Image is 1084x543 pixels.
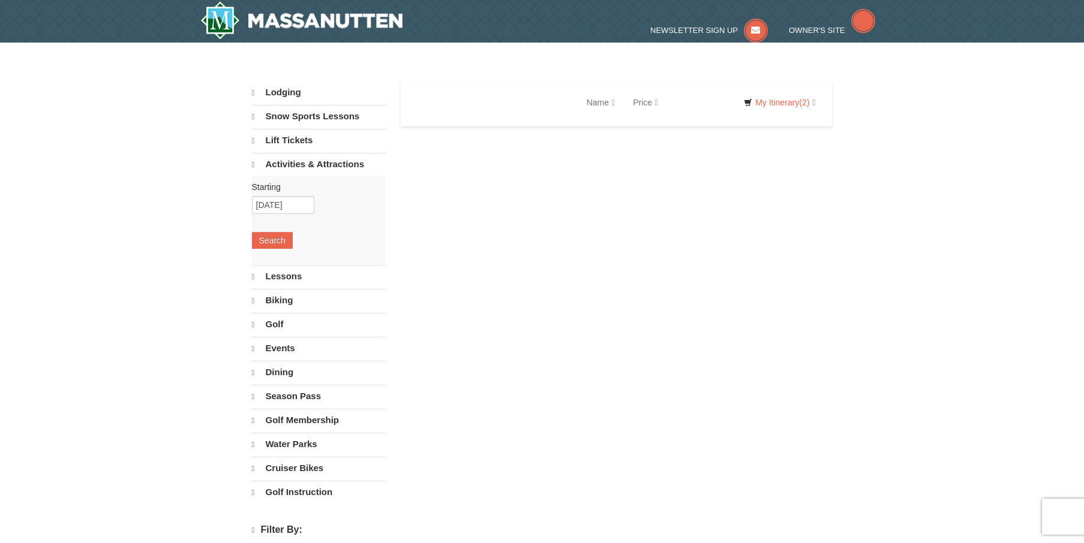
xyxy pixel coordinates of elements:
[252,181,377,193] label: Starting
[200,1,403,40] img: Massanutten Resort Logo
[252,433,386,455] a: Water Parks
[799,98,809,107] span: (2)
[252,457,386,479] a: Cruiser Bikes
[252,265,386,288] a: Lessons
[252,385,386,408] a: Season Pass
[252,153,386,176] a: Activities & Attractions
[578,90,624,114] a: Name
[736,93,823,111] a: My Itinerary(2)
[252,82,386,104] a: Lodging
[252,409,386,432] a: Golf Membership
[650,26,768,35] a: Newsletter Sign Up
[252,232,293,249] button: Search
[252,361,386,384] a: Dining
[650,26,738,35] span: Newsletter Sign Up
[252,289,386,312] a: Biking
[789,26,875,35] a: Owner's Site
[200,1,403,40] a: Massanutten Resort
[252,129,386,152] a: Lift Tickets
[252,337,386,360] a: Events
[624,90,667,114] a: Price
[252,481,386,503] a: Golf Instruction
[252,105,386,128] a: Snow Sports Lessons
[252,313,386,336] a: Golf
[252,524,386,536] h4: Filter By:
[789,26,845,35] span: Owner's Site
